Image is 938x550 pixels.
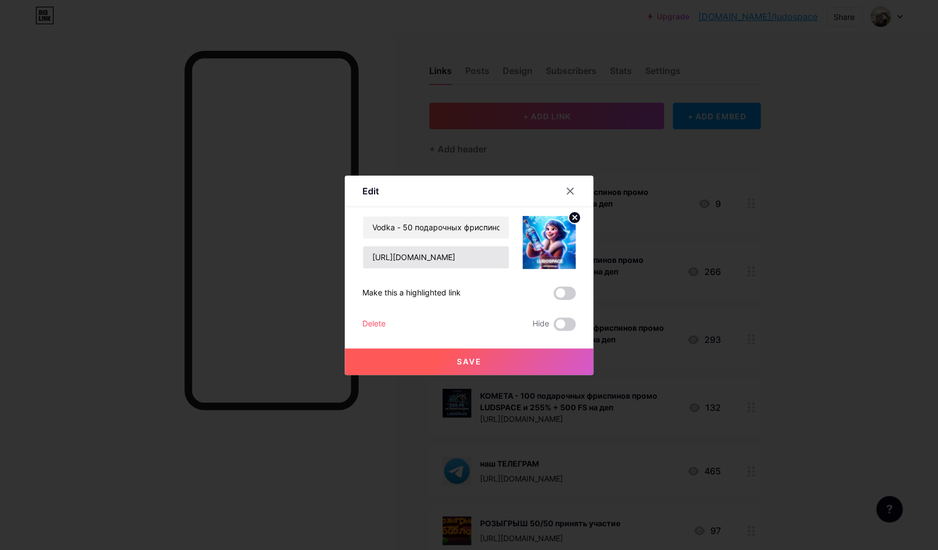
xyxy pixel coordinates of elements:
[363,216,509,239] input: Title
[363,246,509,268] input: URL
[345,348,593,375] button: Save
[533,318,549,331] span: Hide
[362,184,379,198] div: Edit
[523,216,576,269] img: link_thumbnail
[362,318,386,331] div: Delete
[362,287,461,300] div: Make this a highlighted link
[457,357,482,366] span: Save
